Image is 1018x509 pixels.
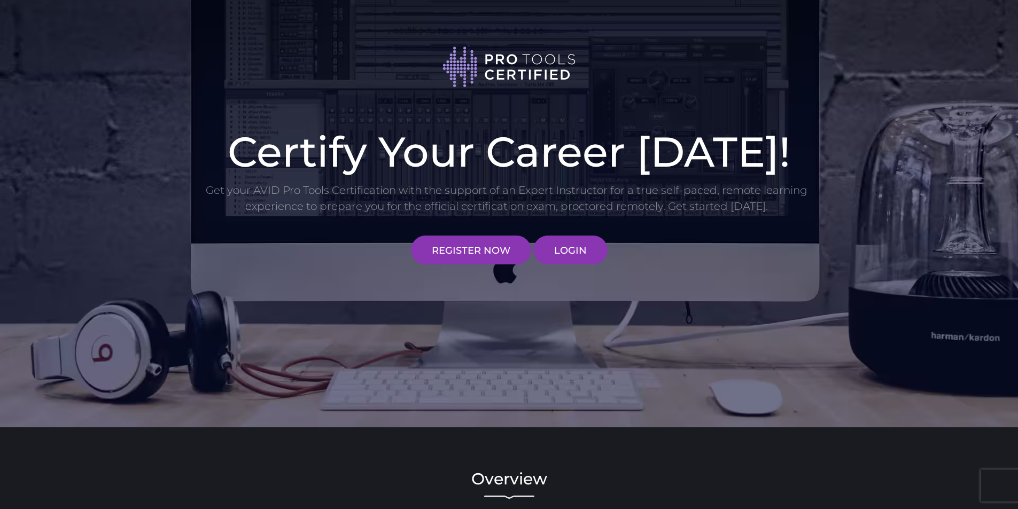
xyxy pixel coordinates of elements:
[411,236,531,264] a: REGISTER NOW
[442,45,576,89] img: Pro Tools Certified logo
[205,131,814,173] h1: Certify Your Career [DATE]!
[533,236,608,264] a: LOGIN
[205,471,814,487] h2: Overview
[205,182,809,214] p: Get your AVID Pro Tools Certification with the support of an Expert Instructor for a true self-pa...
[484,495,534,499] img: decorative line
